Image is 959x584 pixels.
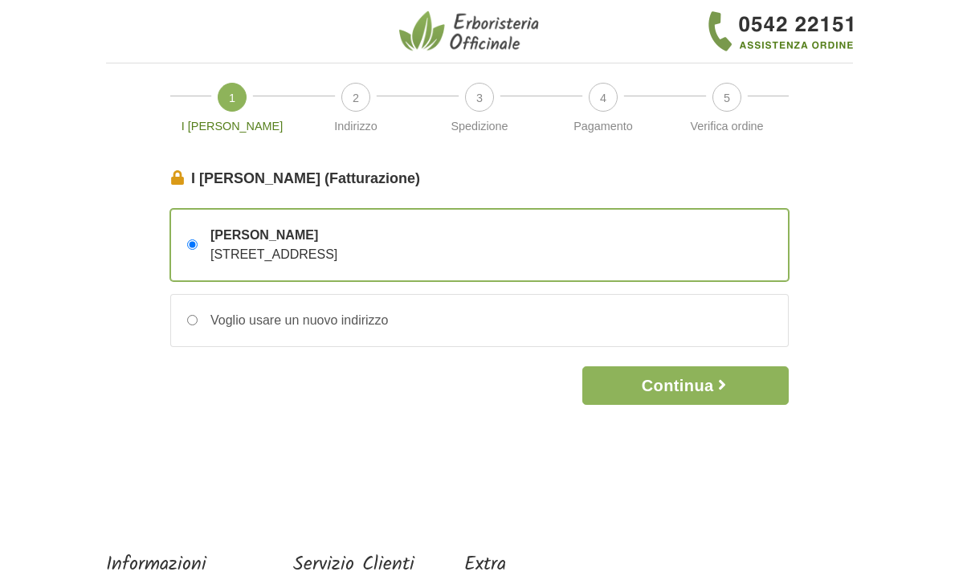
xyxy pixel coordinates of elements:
[210,247,337,261] span: [STREET_ADDRESS]
[464,553,570,577] h5: Extra
[170,168,789,190] legend: I [PERSON_NAME] (Fatturazione)
[218,83,247,112] span: 1
[293,553,414,577] h5: Servizio Clienti
[198,311,388,330] div: Voglio usare un nuovo indirizzo
[106,553,243,577] h5: Informazioni
[187,239,198,250] input: [PERSON_NAME] [STREET_ADDRESS]
[582,366,789,405] button: Continua
[210,226,337,245] span: [PERSON_NAME]
[187,315,198,325] input: Voglio usare un nuovo indirizzo
[399,10,544,53] img: Erboristeria Officinale
[177,118,288,136] p: I [PERSON_NAME]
